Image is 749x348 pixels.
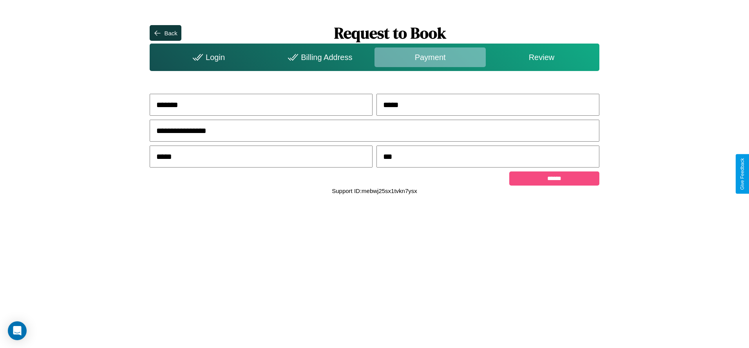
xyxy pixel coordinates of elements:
div: Give Feedback [740,158,745,190]
p: Support ID: mebwj25sx1tvkn7ysx [332,186,417,196]
div: Billing Address [263,47,374,67]
div: Back [164,30,177,36]
div: Open Intercom Messenger [8,321,27,340]
div: Review [486,47,597,67]
h1: Request to Book [181,22,599,44]
button: Back [150,25,181,41]
div: Payment [374,47,486,67]
div: Login [152,47,263,67]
